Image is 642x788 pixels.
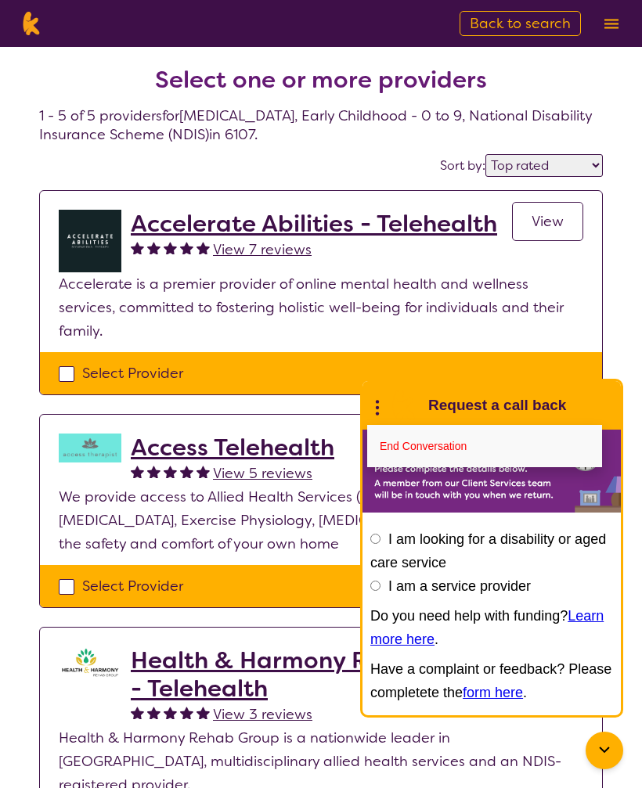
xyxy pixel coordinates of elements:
span: View 5 reviews [213,464,312,483]
span: View 3 reviews [213,705,312,724]
p: We provide access to Allied Health Services (Psychology and counselling, [MEDICAL_DATA], Exercise... [59,485,583,556]
a: Back to search [460,11,581,36]
label: I am looking for a disability or aged care service [370,531,606,570]
h1: Request a call back [428,394,566,417]
img: fullstar [197,241,210,254]
label: Sort by: [440,157,485,174]
p: Accelerate is a premier provider of online mental health and wellness services, committed to fost... [59,272,583,343]
img: fullstar [147,706,160,719]
img: Karista offline chat form to request call back [362,430,621,513]
img: fullstar [147,465,160,478]
span: View [532,212,564,231]
a: View 3 reviews [213,703,312,726]
img: fullstar [164,706,177,719]
img: fullstar [180,241,193,254]
img: fullstar [147,241,160,254]
img: fullstar [164,241,177,254]
h4: 1 - 5 of 5 providers for [MEDICAL_DATA] , Early Childhood - 0 to 9 , National Disability Insuranc... [39,28,603,144]
h2: Select one or more providers [155,66,487,94]
img: byb1jkvtmcu0ftjdkjvo.png [59,210,121,272]
label: I am a service provider [388,578,531,594]
img: fullstar [180,465,193,478]
img: hzy3j6chfzohyvwdpojv.png [59,434,121,462]
img: menu [604,19,619,29]
a: View [512,202,583,241]
span: Back to search [470,14,571,33]
img: fullstar [164,465,177,478]
img: ztak9tblhgtrn1fit8ap.png [59,646,121,678]
p: Do you need help with funding? . [370,604,613,651]
a: Accelerate Abilities - Telehealth [131,210,497,238]
img: Karista logo [19,12,43,35]
a: Access Telehealth [131,434,334,462]
a: View 5 reviews [213,462,312,485]
a: End Conversation [367,425,602,467]
img: fullstar [131,706,144,719]
img: fullstar [131,241,144,254]
img: Karista [388,390,419,421]
img: fullstar [180,706,193,719]
img: fullstar [197,706,210,719]
img: fullstar [197,465,210,478]
p: Have a complaint or feedback? Please completete the . [370,657,613,704]
span: View 7 reviews [213,240,312,259]
a: Health & Harmony Rehab Group - Telehealth [131,646,512,703]
a: form here [463,685,523,700]
a: View 7 reviews [213,238,312,261]
img: fullstar [131,465,144,478]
